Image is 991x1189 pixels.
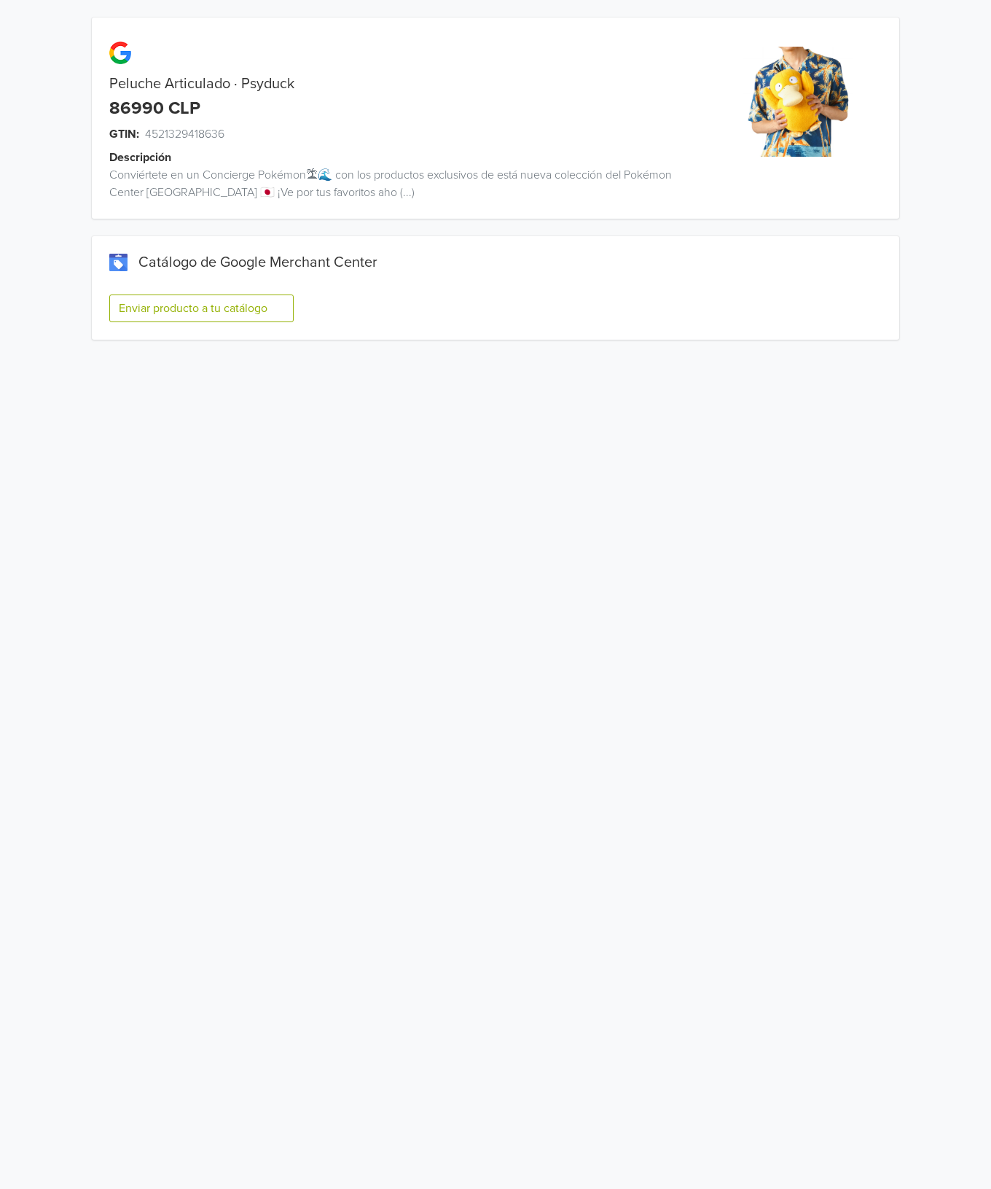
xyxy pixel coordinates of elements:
div: Peluche Articulado · Psyduck [92,75,697,93]
span: 4521329418636 [145,125,224,143]
div: 86990 CLP [109,98,200,120]
div: Conviértete en un Concierge Pokémon🏝🌊 con los productos exclusivos de está nueva colección del Po... [92,166,697,201]
span: GTIN: [109,125,139,143]
div: Catálogo de Google Merchant Center [109,254,882,271]
button: Enviar producto a tu catálogo [109,295,294,322]
img: product_image [743,47,853,157]
div: Descripción [109,149,715,166]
